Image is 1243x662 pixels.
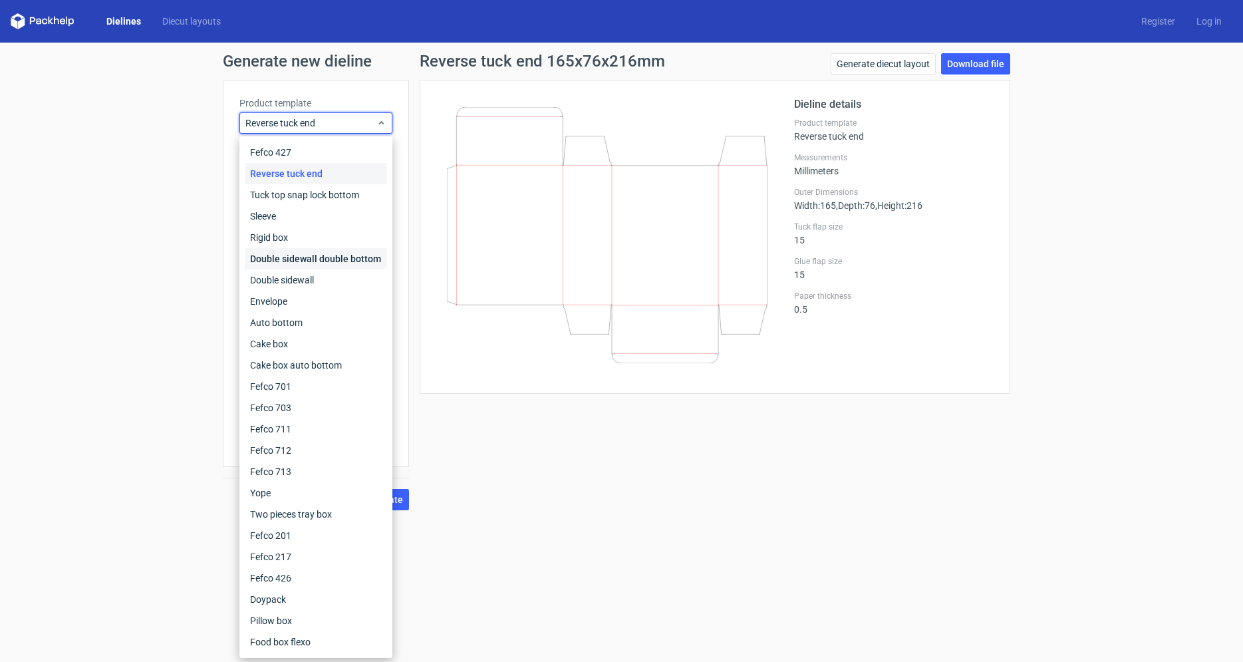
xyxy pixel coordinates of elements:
[245,116,376,130] span: Reverse tuck end
[831,53,936,75] a: Generate diecut layout
[245,610,387,631] div: Pillow box
[223,53,1021,69] h1: Generate new dieline
[96,15,152,28] a: Dielines
[794,291,994,301] label: Paper thickness
[836,200,875,211] span: , Depth : 76
[794,152,994,176] div: Millimeters
[245,184,387,206] div: Tuck top snap lock bottom
[875,200,922,211] span: , Height : 216
[794,291,994,315] div: 0.5
[245,418,387,440] div: Fefco 711
[245,461,387,482] div: Fefco 713
[794,222,994,246] div: 15
[1186,15,1232,28] a: Log in
[245,291,387,312] div: Envelope
[420,53,665,69] h1: Reverse tuck end 165x76x216mm
[245,631,387,653] div: Food box flexo
[794,96,994,112] h2: Dieline details
[245,525,387,546] div: Fefco 201
[794,152,994,163] label: Measurements
[245,440,387,461] div: Fefco 712
[239,96,392,110] label: Product template
[245,227,387,248] div: Rigid box
[245,269,387,291] div: Double sidewall
[245,355,387,376] div: Cake box auto bottom
[794,200,836,211] span: Width : 165
[245,482,387,504] div: Yope
[245,568,387,589] div: Fefco 426
[245,312,387,333] div: Auto bottom
[245,248,387,269] div: Double sidewall double bottom
[245,546,387,568] div: Fefco 217
[941,53,1010,75] a: Download file
[245,397,387,418] div: Fefco 703
[794,118,994,128] label: Product template
[245,589,387,610] div: Doypack
[245,206,387,227] div: Sleeve
[245,163,387,184] div: Reverse tuck end
[245,142,387,163] div: Fefco 427
[245,376,387,397] div: Fefco 701
[245,333,387,355] div: Cake box
[794,222,994,232] label: Tuck flap size
[794,187,994,198] label: Outer Dimensions
[794,256,994,267] label: Glue flap size
[794,118,994,142] div: Reverse tuck end
[152,15,231,28] a: Diecut layouts
[794,256,994,280] div: 15
[1131,15,1186,28] a: Register
[245,504,387,525] div: Two pieces tray box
